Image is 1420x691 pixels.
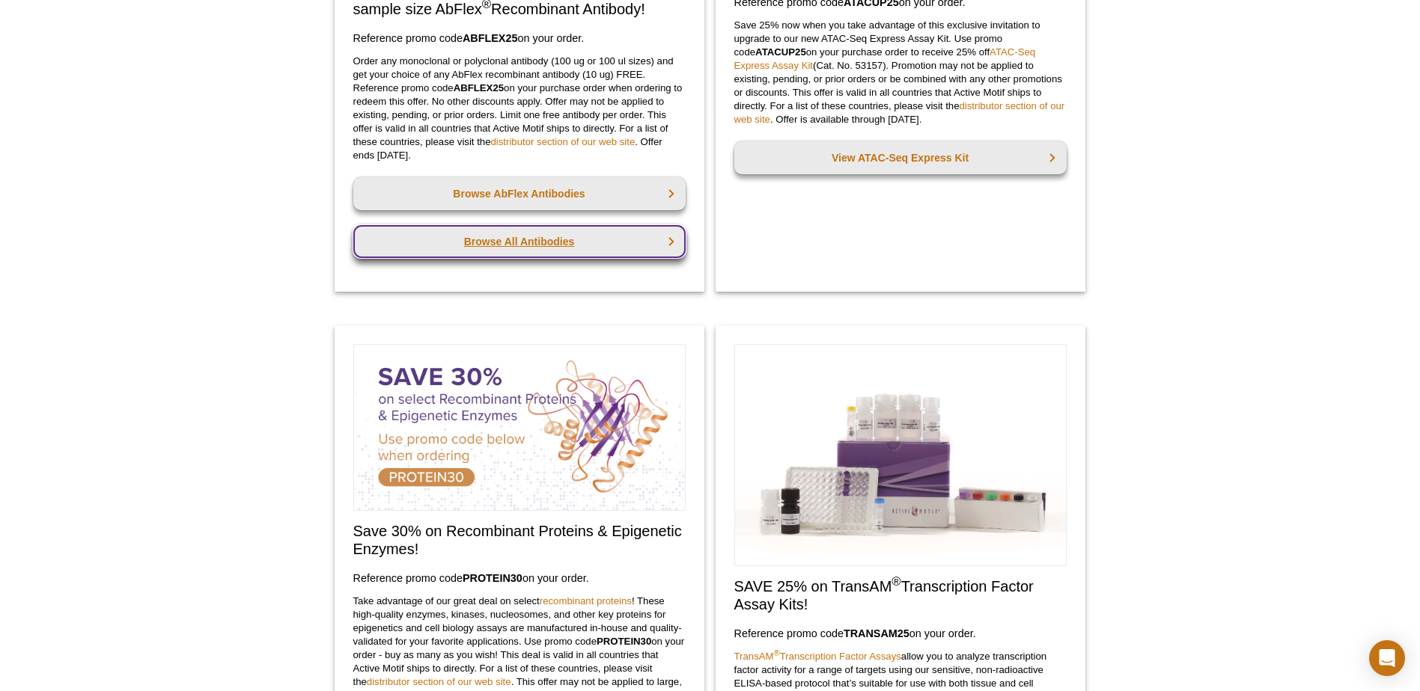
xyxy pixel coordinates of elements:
[491,136,636,147] a: distributor section of our web site
[353,344,686,511] img: Save on Recombinant Proteins and Enzymes
[892,574,901,589] sup: ®
[597,636,651,647] strong: PROTEIN30
[755,46,806,58] strong: ATACUP25
[1369,640,1405,676] div: Open Intercom Messenger
[353,225,686,258] a: Browse All Antibodies
[353,29,686,47] h3: Reference promo code on your order.
[353,177,686,210] a: Browse AbFlex Antibodies
[734,19,1067,126] p: Save 25% now when you take advantage of this exclusive invitation to upgrade to our new ATAC-Seq ...
[353,55,686,162] p: Order any monoclonal or polyclonal antibody (100 ug or 100 ul sizes) and get your choice of any A...
[353,569,686,587] h3: Reference promo code on your order.
[734,344,1067,566] img: Save on TransAM
[734,577,1067,613] h2: SAVE 25% on TransAM Transcription Factor Assay Kits!
[353,522,686,558] h2: Save 30% on Recombinant Proteins & Epigenetic Enzymes!
[734,624,1067,642] h3: Reference promo code on your order.
[540,595,632,606] a: recombinant proteins
[367,676,511,687] a: distributor section of our web site
[774,648,780,657] sup: ®
[734,651,901,662] a: TransAM®Transcription Factor Assays
[463,32,518,44] strong: ABFLEX25
[454,82,504,93] strong: ABFLEX25
[734,141,1067,174] a: View ATAC-Seq Express Kit
[463,572,522,584] strong: PROTEIN30
[844,627,909,639] strong: TRANSAM25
